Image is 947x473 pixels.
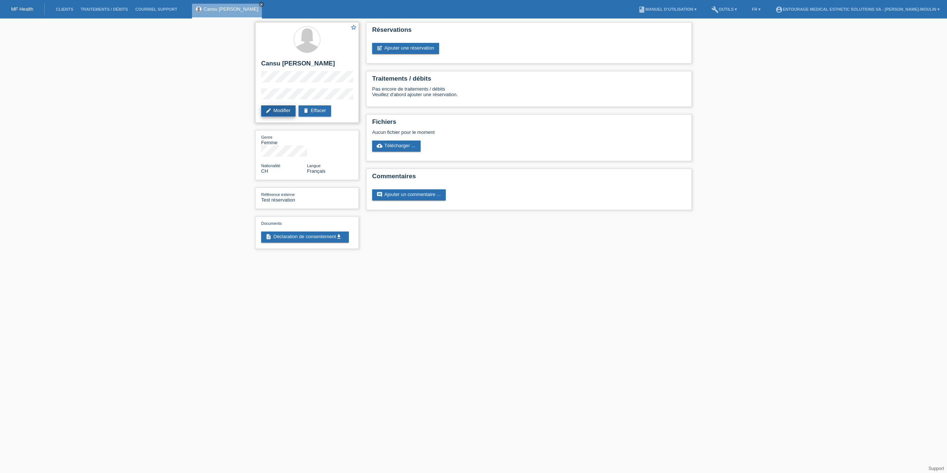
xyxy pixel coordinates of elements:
[350,24,357,31] i: star_border
[203,6,258,12] a: Cansu [PERSON_NAME]
[350,24,357,32] a: star_border
[259,2,264,7] a: close
[377,45,382,51] i: post_add
[772,7,943,11] a: account_circleENTOURAGE Medical Esthetic Solutions SA - [PERSON_NAME]-Moulin ▾
[634,7,700,11] a: bookManuel d’utilisation ▾
[929,466,944,471] a: Support
[372,86,686,103] div: Pas encore de traitements / débits Veuillez d'abord ajouter une réservation.
[711,6,719,13] i: build
[299,105,331,116] a: deleteEffacer
[307,168,326,174] span: Français
[748,7,764,11] a: FR ▾
[261,221,282,226] span: Documents
[372,43,439,54] a: post_addAjouter une réservation
[266,234,272,240] i: description
[372,141,421,152] a: cloud_uploadTélécharger ...
[638,6,646,13] i: book
[377,192,382,197] i: comment
[372,189,446,200] a: commentAjouter un commentaire ...
[260,3,263,6] i: close
[261,105,296,116] a: editModifier
[372,118,686,129] h2: Fichiers
[372,26,686,37] h2: Réservations
[377,143,382,149] i: cloud_upload
[266,108,272,114] i: edit
[372,173,686,184] h2: Commentaires
[307,163,321,168] span: Langue
[261,135,273,139] span: Genre
[775,6,783,13] i: account_circle
[77,7,132,11] a: Traitements / débits
[261,232,349,243] a: descriptionDéclaration de consentementget_app
[372,129,598,135] div: Aucun fichier pour le moment
[261,60,353,71] h2: Cansu [PERSON_NAME]
[261,163,280,168] span: Nationalité
[708,7,741,11] a: buildOutils ▾
[261,168,268,174] span: Suisse
[303,108,309,114] i: delete
[52,7,77,11] a: Clients
[261,192,307,203] div: Test réservation
[11,6,33,12] a: MF Health
[261,134,307,145] div: Femme
[132,7,181,11] a: Courriel Support
[261,192,295,197] span: Référence externe
[372,75,686,86] h2: Traitements / débits
[336,234,342,240] i: get_app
